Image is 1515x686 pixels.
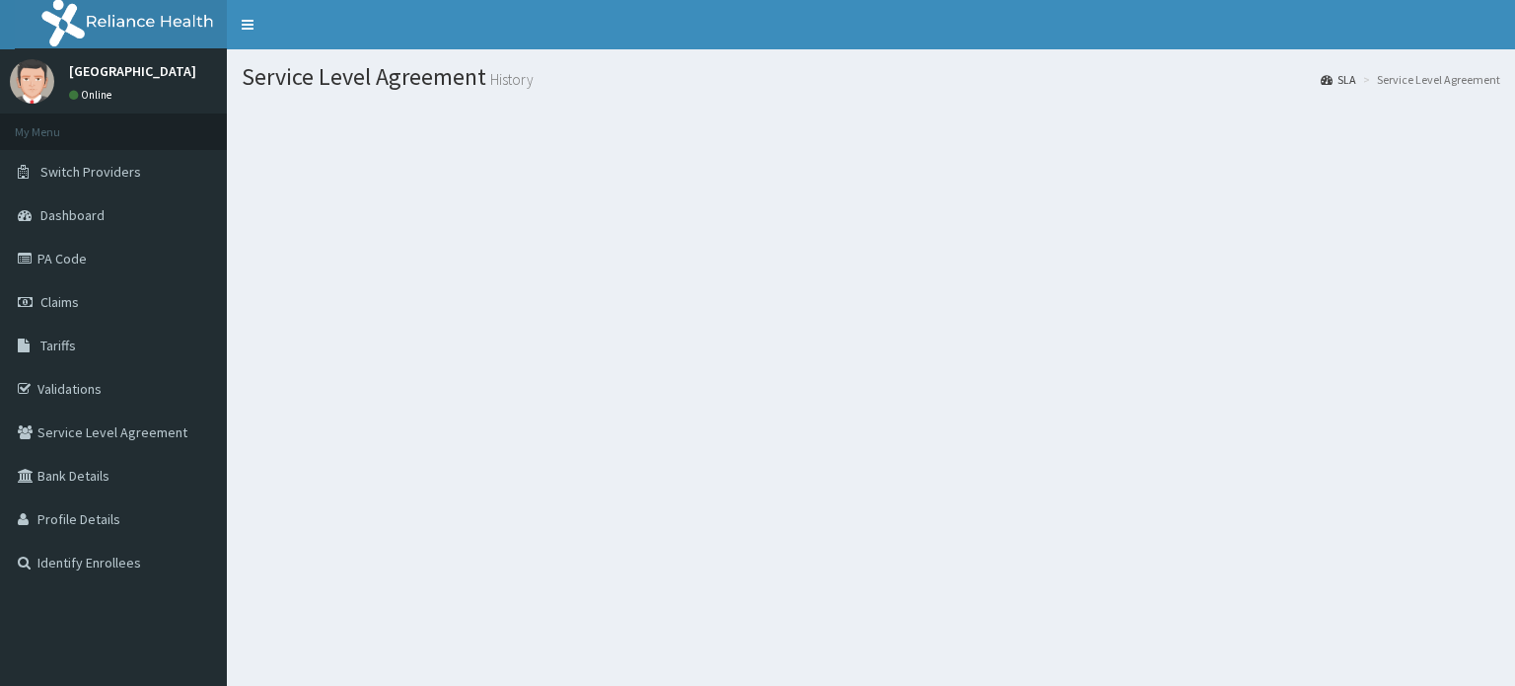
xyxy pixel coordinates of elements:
[10,59,54,104] img: User Image
[1358,71,1500,88] li: Service Level Agreement
[1321,71,1356,88] a: SLA
[40,293,79,311] span: Claims
[242,64,1500,90] h1: Service Level Agreement
[40,337,76,354] span: Tariffs
[69,64,196,78] p: [GEOGRAPHIC_DATA]
[40,206,105,224] span: Dashboard
[40,163,141,181] span: Switch Providers
[69,88,116,102] a: Online
[486,72,534,87] small: History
